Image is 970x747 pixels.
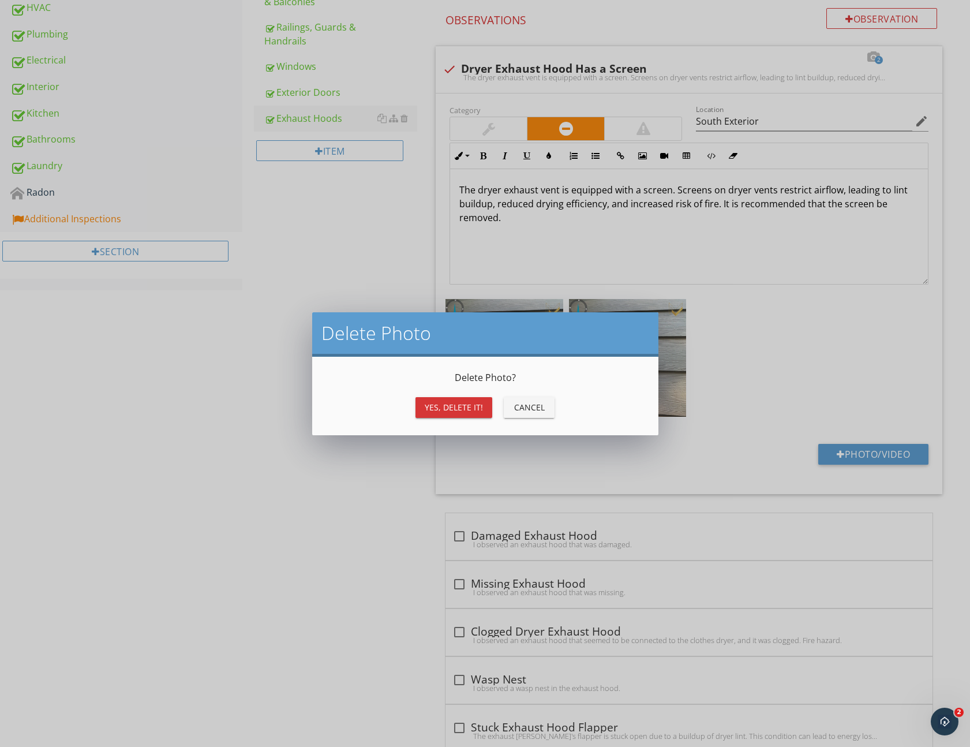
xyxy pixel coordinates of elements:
[415,397,492,418] button: Yes, Delete it!
[321,322,649,345] h2: Delete Photo
[425,401,483,413] div: Yes, Delete it!
[504,397,555,418] button: Cancel
[326,371,645,384] p: Delete Photo ?
[931,708,958,735] iframe: Intercom live chat
[513,401,545,413] div: Cancel
[954,708,964,717] span: 2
